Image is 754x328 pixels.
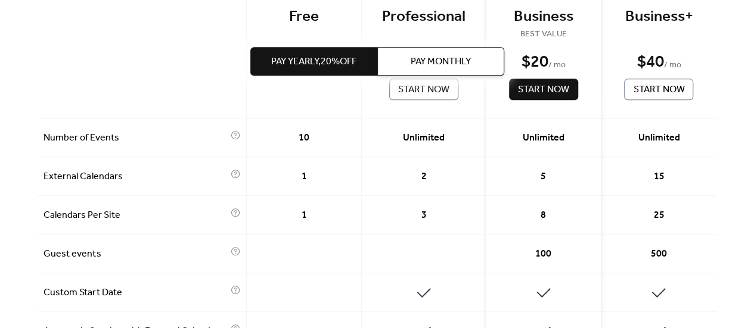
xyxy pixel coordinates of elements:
span: 5 [541,170,546,184]
span: / mo [663,58,681,73]
span: Unlimited [523,131,564,145]
span: 100 [535,247,551,261]
button: Pay Yearly,20%off [250,48,377,76]
span: Unlimited [638,131,679,145]
span: Number of Events [44,131,228,145]
span: External Calendars [44,170,228,184]
span: BEST VALUE [504,27,583,42]
span: / mo [548,58,566,73]
span: 1 [302,170,307,184]
span: Pay Yearly, 20% off [271,55,356,70]
div: Business [504,7,583,27]
div: $ 40 [637,52,663,73]
button: Start Now [624,79,693,100]
span: 3 [421,208,426,223]
button: Pay Monthly [377,48,504,76]
span: 15 [653,170,664,184]
span: Pay Monthly [411,55,471,70]
span: Start Now [518,83,569,97]
span: Calendars Per Site [44,208,228,223]
span: 10 [299,131,309,145]
span: Unlimited [403,131,445,145]
span: 8 [541,208,546,223]
div: Business+ [619,7,699,27]
span: 1 [302,208,307,223]
span: Custom Start Date [44,286,228,300]
button: Start Now [509,79,578,100]
span: Start Now [633,83,684,97]
span: 25 [653,208,664,223]
span: 500 [651,247,667,261]
div: $ 20 [522,52,548,73]
span: 2 [421,170,426,184]
span: Guest events [44,247,228,261]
